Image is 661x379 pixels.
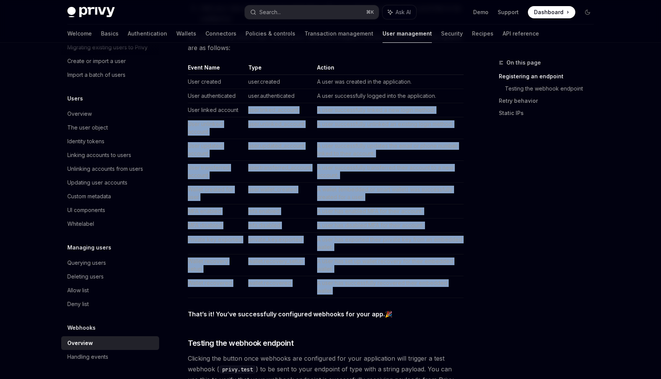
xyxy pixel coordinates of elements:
td: A user successfully updates the email or phone number linked to their account. [314,139,464,161]
a: Wallets [176,24,196,43]
a: Testing the webhook endpoint [505,83,600,95]
div: Search... [259,8,281,17]
td: private_key.exported [245,233,314,254]
a: Retry behavior [499,95,600,107]
a: Support [498,8,519,16]
span: Testing the webhook endpoint [188,338,293,348]
a: Static IPs [499,107,600,119]
th: Event Name [188,64,245,75]
a: API reference [503,24,539,43]
a: Recipes [472,24,493,43]
td: User updated account [188,139,245,161]
td: A user successfully linked a new login method. [314,103,464,117]
a: Overview [61,336,159,350]
td: A wallet (embedded or smart wallet) was successfully created for a user. [314,183,464,204]
a: Custom metadata [61,189,159,203]
h5: Users [67,94,83,103]
a: Deny list [61,297,159,311]
h5: Webhooks [67,323,96,332]
span: Dashboard [534,8,563,16]
span: Ask AI [396,8,411,16]
h5: Managing users [67,243,111,252]
a: Whitelabel [61,217,159,231]
td: wallet.recovery_setup [245,254,314,276]
td: User unlinked account [188,117,245,139]
div: Allow list [67,286,89,295]
a: Allow list [61,283,159,297]
td: mfa.enabled [245,204,314,219]
div: The user object [67,123,108,132]
td: A user has exported their private key from an embedded wallet. [314,233,464,254]
div: Identity tokens [67,137,104,146]
td: Wallet recovery setup [188,254,245,276]
div: Handling events [67,352,108,361]
td: user.transferred_account [245,161,314,183]
div: Overview [67,109,92,118]
a: Identity tokens [61,134,159,148]
a: Authentication [128,24,167,43]
a: Updating user accounts [61,176,159,189]
th: Type [245,64,314,75]
div: Linking accounts to users [67,151,131,160]
th: Action [314,64,464,75]
a: Connectors [205,24,236,43]
td: user.created [245,75,314,89]
a: Policies & controls [246,24,295,43]
div: Querying users [67,258,106,267]
td: User created [188,75,245,89]
td: A user successfully transferred their account to a new account. [314,161,464,183]
a: Linking accounts to users [61,148,159,162]
a: Unlinking accounts from users [61,162,159,176]
a: Create or import a user [61,54,159,68]
a: UI components [61,203,159,217]
span: On this page [506,58,541,67]
a: User management [383,24,432,43]
a: Deleting users [61,270,159,283]
td: wallet.recovered [245,276,314,298]
a: Handling events [61,350,159,364]
button: Search...⌘K [245,5,379,19]
td: MFA enabled [188,204,245,219]
td: Wallet recovered [188,276,245,298]
div: Unlinking accounts from users [67,164,143,173]
td: user.linked_account [245,103,314,117]
td: A user has set up wallet recovery for their embedded wallet. [314,254,464,276]
td: user.updated_account [245,139,314,161]
td: A user has enabled MFA for their account. [314,204,464,219]
td: A user has disabled MFA for their account. [314,219,464,233]
a: Querying users [61,256,159,270]
a: Dashboard [528,6,575,18]
div: Custom metadata [67,192,111,201]
td: User linked account [188,103,245,117]
div: Updating user accounts [67,178,127,187]
td: A user successfully logged into the application. [314,89,464,103]
span: ⌘ K [366,9,374,15]
div: Create or import a user [67,57,126,66]
td: A user has successfully recovered their embedded wallet. [314,276,464,298]
a: Registering an endpoint [499,70,600,83]
td: user.authenticated [245,89,314,103]
a: Overview [61,107,159,121]
button: Toggle dark mode [581,6,594,18]
td: MFA disabled [188,219,245,233]
div: Deleting users [67,272,104,281]
img: dark logo [67,7,115,18]
div: Overview [67,339,93,348]
td: A user was created in the application. [314,75,464,89]
button: Ask AI [383,5,416,19]
a: Security [441,24,463,43]
td: A user successfully unlinked an existing login method. [314,117,464,139]
span: 🎉 [188,309,464,319]
td: User authenticated [188,89,245,103]
code: privy.test [219,365,256,374]
a: Welcome [67,24,92,43]
a: Import a batch of users [61,68,159,82]
td: User transferred account [188,161,245,183]
td: Wallet created for user [188,183,245,204]
td: mfa.disabled [245,219,314,233]
strong: That’s it! You’ve successfully configured webhooks for your app. [188,310,385,318]
td: user.wallet_created [245,183,314,204]
div: UI components [67,206,105,215]
td: user.unlinked_account [245,117,314,139]
a: Basics [101,24,119,43]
